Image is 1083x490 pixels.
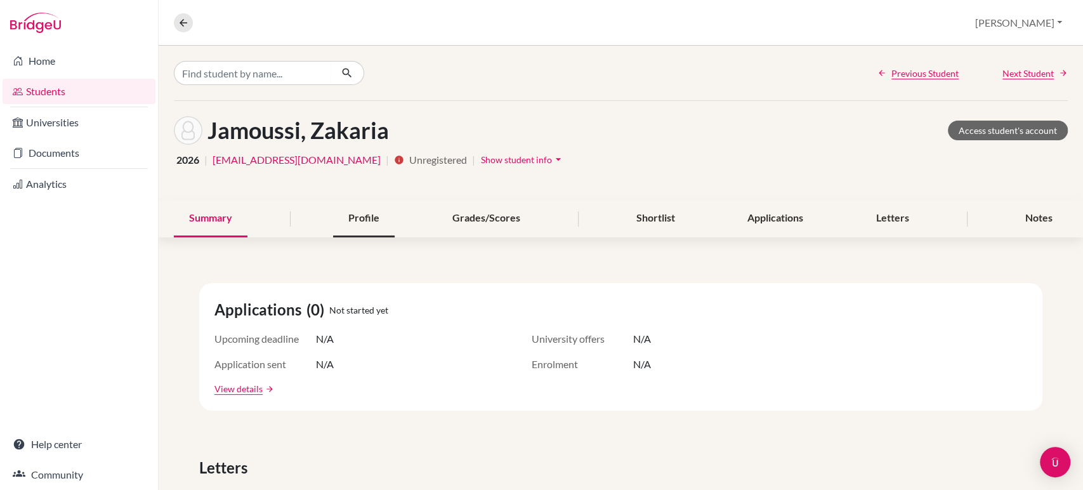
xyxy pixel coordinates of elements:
[480,150,565,169] button: Show student infoarrow_drop_down
[891,67,959,80] span: Previous Student
[532,357,633,372] span: Enrolment
[316,357,334,372] span: N/A
[3,79,155,104] a: Students
[969,11,1068,35] button: [PERSON_NAME]
[552,153,565,166] i: arrow_drop_down
[633,357,651,372] span: N/A
[316,331,334,347] span: N/A
[204,152,207,168] span: |
[1002,67,1068,80] a: Next Student
[481,154,552,165] span: Show student info
[532,331,633,347] span: University offers
[3,110,155,135] a: Universities
[3,140,155,166] a: Documents
[3,462,155,487] a: Community
[10,13,61,33] img: Bridge-U
[620,200,690,237] div: Shortlist
[1040,447,1070,477] div: Open Intercom Messenger
[214,298,306,321] span: Applications
[176,152,199,168] span: 2026
[861,200,924,237] div: Letters
[174,61,331,85] input: Find student by name...
[214,357,316,372] span: Application sent
[877,67,959,80] a: Previous Student
[437,200,535,237] div: Grades/Scores
[174,116,202,145] img: Zakaria Jamoussi's avatar
[207,117,389,144] h1: Jamoussi, Zakaria
[329,303,388,317] span: Not started yet
[472,152,475,168] span: |
[394,155,404,165] i: info
[214,331,316,347] span: Upcoming deadline
[263,385,274,394] a: arrow_forward
[333,200,395,237] div: Profile
[213,152,381,168] a: [EMAIL_ADDRESS][DOMAIN_NAME]
[3,171,155,197] a: Analytics
[948,121,1068,140] a: Access student's account
[386,152,389,168] span: |
[3,48,155,74] a: Home
[732,200,818,237] div: Applications
[409,152,467,168] span: Unregistered
[199,456,253,479] span: Letters
[174,200,247,237] div: Summary
[633,331,651,347] span: N/A
[1010,200,1068,237] div: Notes
[214,382,263,395] a: View details
[1002,67,1054,80] span: Next Student
[3,432,155,457] a: Help center
[306,298,329,321] span: (0)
